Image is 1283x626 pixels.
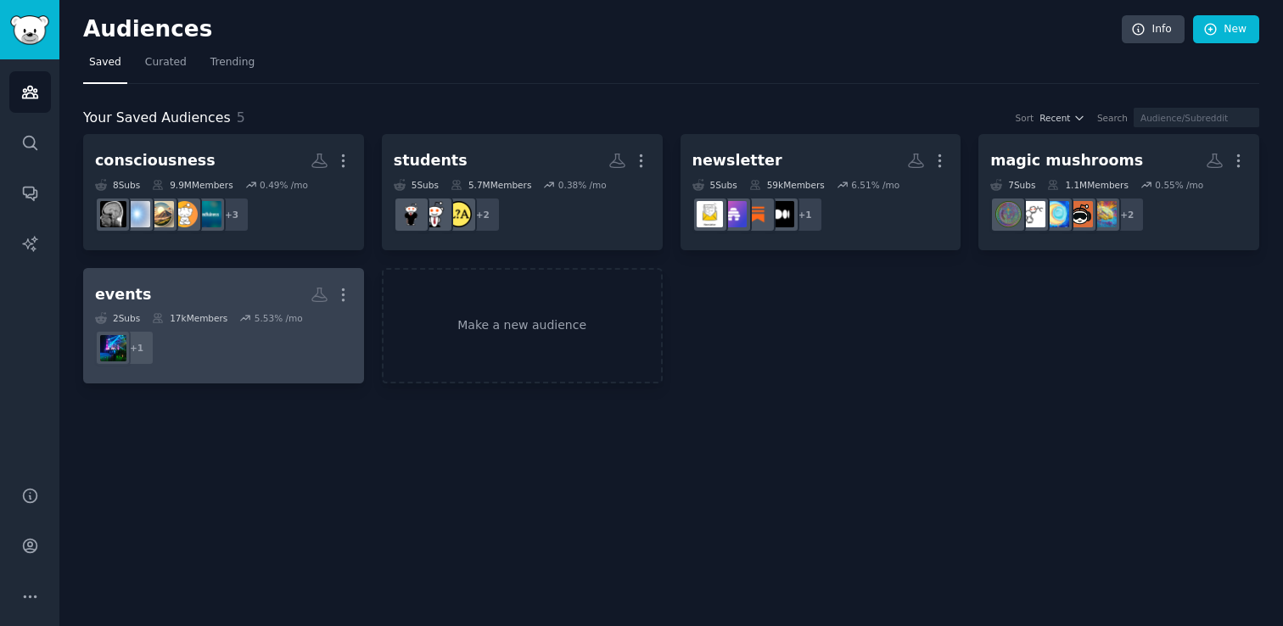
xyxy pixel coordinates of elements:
[422,201,448,227] img: Career_Advice
[394,179,439,191] div: 5 Sub s
[558,179,607,191] div: 0.38 % /mo
[100,335,126,361] img: EventProduction
[255,312,303,324] div: 5.53 % /mo
[1193,15,1259,44] a: New
[83,268,364,384] a: events2Subs17kMembers5.53% /mo+1EventProduction
[152,179,233,191] div: 9.9M Members
[1122,15,1185,44] a: Info
[394,150,468,171] div: students
[83,134,364,250] a: consciousness8Subs9.9MMembers0.49% /mo+3MindfulnessMeditationawakenednondualityconsciousness
[995,201,1022,227] img: MagicMushrooms
[124,201,150,227] img: nonduality
[260,179,308,191] div: 0.49 % /mo
[1097,112,1128,124] div: Search
[697,201,723,227] img: Newsletters
[237,109,245,126] span: 5
[83,49,127,84] a: Saved
[139,49,193,84] a: Curated
[89,55,121,70] span: Saved
[451,179,531,191] div: 5.7M Members
[744,201,770,227] img: Substack
[787,197,823,232] div: + 1
[204,49,261,84] a: Trending
[95,312,140,324] div: 2 Sub s
[1043,201,1069,227] img: PsilocybinMushrooms
[10,15,49,45] img: GummySearch logo
[145,55,187,70] span: Curated
[95,284,151,305] div: events
[978,134,1259,250] a: magic mushrooms7Subs1.1MMembers0.55% /mo+2PsilocybinTherapyPsychedelicTherapyPsilocybinMushroomsL...
[1109,197,1145,232] div: + 2
[1067,201,1093,227] img: PsychedelicTherapy
[749,179,825,191] div: 59k Members
[398,201,424,227] img: careerguidance
[195,201,221,227] img: Mindfulness
[119,330,154,366] div: + 1
[1134,108,1259,127] input: Audience/Subreddit
[720,201,747,227] img: beehiiv
[1016,112,1034,124] div: Sort
[1090,201,1117,227] img: PsilocybinTherapy
[83,108,231,129] span: Your Saved Audiences
[681,134,961,250] a: newsletter5Subs59kMembers6.51% /mo+1MediumSubstackbeehiivNewsletters
[382,268,663,384] a: Make a new audience
[1047,179,1128,191] div: 1.1M Members
[210,55,255,70] span: Trending
[990,179,1035,191] div: 7 Sub s
[214,197,249,232] div: + 3
[95,150,216,171] div: consciousness
[851,179,899,191] div: 6.51 % /mo
[95,179,140,191] div: 8 Sub s
[445,201,472,227] img: LifeAdvice
[171,201,198,227] img: Meditation
[100,201,126,227] img: consciousness
[692,150,782,171] div: newsletter
[465,197,501,232] div: + 2
[990,150,1143,171] div: magic mushrooms
[152,312,227,324] div: 17k Members
[692,179,737,191] div: 5 Sub s
[1039,112,1070,124] span: Recent
[1019,201,1045,227] img: LSD
[768,201,794,227] img: Medium
[382,134,663,250] a: students5Subs5.7MMembers0.38% /mo+2LifeAdviceCareer_Advicecareerguidance
[83,16,1122,43] h2: Audiences
[1039,112,1085,124] button: Recent
[1155,179,1203,191] div: 0.55 % /mo
[148,201,174,227] img: awakened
